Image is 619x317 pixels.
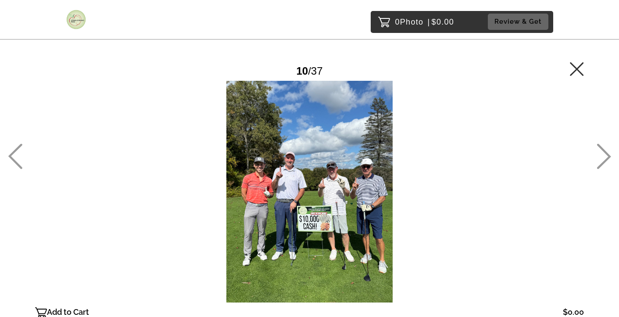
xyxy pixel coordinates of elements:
p: 0 $0.00 [395,15,454,29]
span: | [428,18,430,26]
span: 10 [296,65,308,77]
span: 37 [311,65,323,77]
span: Photo [400,15,424,29]
div: / [296,61,322,80]
button: Review & Get [488,14,548,30]
img: Snapphound Logo [66,10,86,29]
a: Review & Get [488,14,551,30]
